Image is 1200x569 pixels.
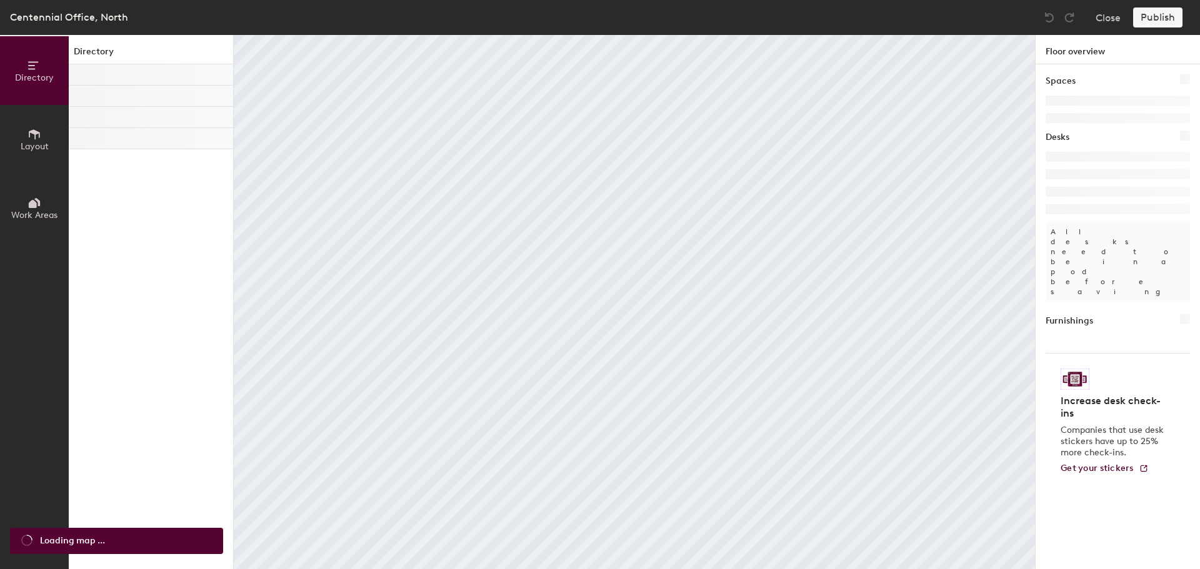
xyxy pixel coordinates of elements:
[1063,11,1076,24] img: Redo
[1046,222,1190,302] p: All desks need to be in a pod before saving
[15,72,54,83] span: Directory
[1046,314,1093,328] h1: Furnishings
[1046,74,1076,88] h1: Spaces
[1061,395,1167,420] h4: Increase desk check-ins
[1061,369,1089,390] img: Sticker logo
[1043,11,1056,24] img: Undo
[234,35,1035,569] canvas: Map
[11,210,57,220] span: Work Areas
[21,141,49,152] span: Layout
[1061,425,1167,458] p: Companies that use desk stickers have up to 25% more check-ins.
[1036,35,1200,64] h1: Floor overview
[1061,463,1149,474] a: Get your stickers
[1046,131,1069,144] h1: Desks
[10,9,128,25] div: Centennial Office, North
[69,45,233,64] h1: Directory
[1061,463,1134,473] span: Get your stickers
[40,534,105,548] span: Loading map ...
[1096,7,1121,27] button: Close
